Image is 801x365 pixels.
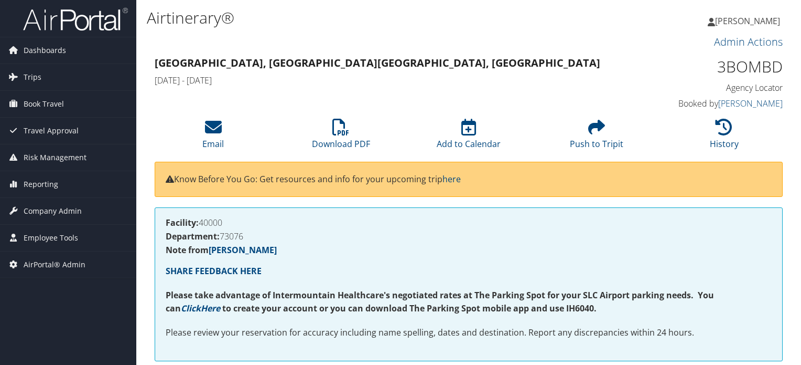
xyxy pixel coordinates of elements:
[155,56,600,70] strong: [GEOGRAPHIC_DATA], [GEOGRAPHIC_DATA] [GEOGRAPHIC_DATA], [GEOGRAPHIC_DATA]
[209,244,277,256] a: [PERSON_NAME]
[637,82,783,93] h4: Agency Locator
[570,124,623,150] a: Push to Tripit
[24,225,78,251] span: Employee Tools
[714,35,783,49] a: Admin Actions
[155,75,622,86] h4: [DATE] - [DATE]
[24,252,85,278] span: AirPortal® Admin
[166,173,772,186] p: Know Before You Go: Get resources and info for your upcoming trip
[166,244,277,256] strong: Note from
[24,198,82,224] span: Company Admin
[23,7,128,32] img: airportal-logo.png
[637,56,783,78] h1: 3BOMBD
[166,265,262,277] a: SHARE FEEDBACK HERE
[166,289,714,315] strong: Please take advantage of Intermountain Healthcare's negotiated rates at The Parking Spot for your...
[24,91,64,117] span: Book Travel
[708,5,791,37] a: [PERSON_NAME]
[24,171,58,197] span: Reporting
[715,15,780,27] span: [PERSON_NAME]
[201,303,220,314] a: Here
[312,124,370,150] a: Download PDF
[222,303,597,314] strong: to create your account or you can download The Parking Spot mobile app and use IH6040.
[147,7,576,29] h1: Airtinerary®
[24,118,79,144] span: Travel Approval
[166,218,772,227] h4: 40000
[166,232,772,241] h4: 73076
[202,124,224,150] a: Email
[24,37,66,64] span: Dashboards
[24,144,86,171] span: Risk Management
[442,173,461,185] a: here
[710,124,739,150] a: History
[166,231,220,242] strong: Department:
[637,98,783,109] h4: Booked by
[166,326,772,340] p: Please review your reservation for accuracy including name spelling, dates and destination. Repor...
[718,98,783,109] a: [PERSON_NAME]
[437,124,501,150] a: Add to Calendar
[181,303,201,314] a: Click
[166,217,199,228] strong: Facility:
[24,64,41,90] span: Trips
